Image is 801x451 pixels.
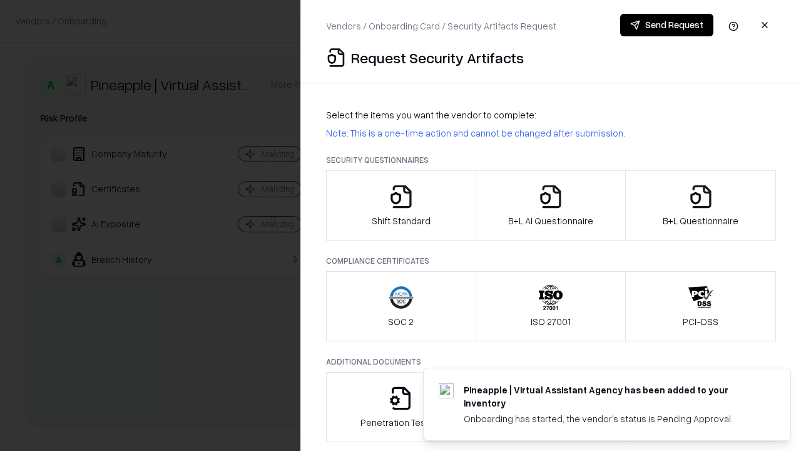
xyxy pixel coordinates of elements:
[326,256,776,266] p: Compliance Certificates
[683,315,718,328] p: PCI-DSS
[508,214,593,227] p: B+L AI Questionnaire
[372,214,431,227] p: Shift Standard
[464,383,760,410] div: Pineapple | Virtual Assistant Agency has been added to your inventory
[326,108,776,122] p: Select the items you want the vendor to complete:
[625,271,776,341] button: PCI-DSS
[326,170,476,241] button: Shift Standard
[326,372,476,442] button: Penetration Testing
[663,214,738,227] p: B+L Questionnaire
[388,315,414,328] p: SOC 2
[326,271,476,341] button: SOC 2
[531,315,571,328] p: ISO 27001
[326,356,776,367] p: Additional Documents
[351,48,524,68] p: Request Security Artifacts
[439,383,454,398] img: trypineapple.com
[625,170,776,241] button: B+L Questionnaire
[326,155,776,165] p: Security Questionnaires
[360,416,441,429] p: Penetration Testing
[326,19,556,33] p: Vendors / Onboarding Card / Security Artifacts Request
[476,170,626,241] button: B+L AI Questionnaire
[326,127,776,140] p: Note: This is a one-time action and cannot be changed after submission.
[464,412,760,425] div: Onboarding has started, the vendor's status is Pending Approval.
[620,14,713,36] button: Send Request
[476,271,626,341] button: ISO 27001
